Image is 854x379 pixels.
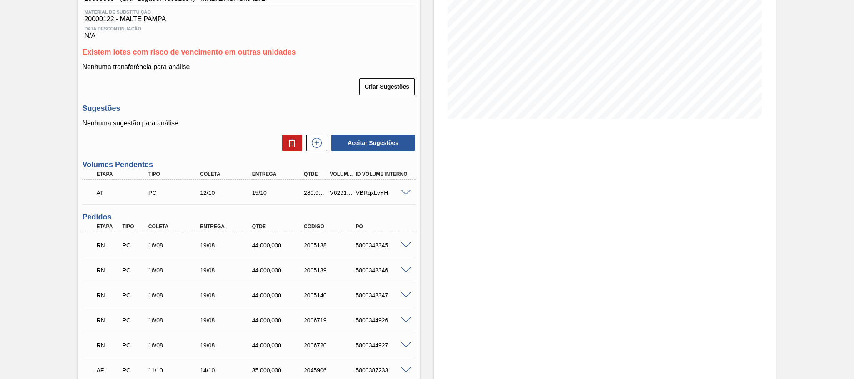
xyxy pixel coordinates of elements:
button: Criar Sugestões [359,78,415,95]
div: Em Renegociação [94,286,121,304]
span: Existem lotes com risco de vencimento em outras unidades [82,48,296,56]
p: RN [96,292,119,299]
h3: Volumes Pendentes [82,160,416,169]
div: 16/08/2025 [146,292,205,299]
div: 11/10/2025 [146,367,205,374]
div: 5800343347 [354,292,412,299]
div: 16/08/2025 [146,342,205,349]
div: 19/08/2025 [198,342,256,349]
div: Aceitar Sugestões [327,134,416,152]
div: 5800343345 [354,242,412,249]
div: 35.000,000 [250,367,308,374]
div: Em Renegociação [94,311,121,329]
div: Entrega [198,224,256,229]
p: AT [96,189,150,196]
div: 5800387233 [354,367,412,374]
div: Aguardando Informações de Transporte [94,184,153,202]
div: Tipo [146,171,205,177]
div: Pedido de Compra [120,292,148,299]
div: 2045906 [302,367,360,374]
div: 2005139 [302,267,360,274]
div: Tipo [120,224,148,229]
div: 16/08/2025 [146,267,205,274]
div: Pedido de Compra [120,267,148,274]
div: 5800344926 [354,317,412,324]
div: Criar Sugestões [360,77,416,96]
div: Etapa [94,224,121,229]
div: Pedido de Compra [120,317,148,324]
p: RN [96,317,119,324]
div: 15/10/2025 [250,189,308,196]
button: Aceitar Sugestões [331,135,415,151]
div: 19/08/2025 [198,267,256,274]
div: 19/08/2025 [198,242,256,249]
div: Em Renegociação [94,261,121,279]
p: AF [96,367,119,374]
div: Código [302,224,360,229]
div: Nova sugestão [302,135,327,151]
div: 44.000,000 [250,342,308,349]
div: 2006720 [302,342,360,349]
div: Entrega [250,171,308,177]
h3: Pedidos [82,213,416,222]
div: Volume Portal [328,171,355,177]
div: 5800344927 [354,342,412,349]
div: 19/08/2025 [198,317,256,324]
span: Material de Substituição [84,10,413,15]
div: 19/08/2025 [198,292,256,299]
div: 44.000,000 [250,292,308,299]
div: 5800343346 [354,267,412,274]
p: RN [96,242,119,249]
div: Em Renegociação [94,236,121,254]
div: N/A [82,23,416,40]
div: 280.000,000 [302,189,329,196]
div: Qtde [250,224,308,229]
p: RN [96,342,119,349]
h3: Sugestões [82,104,416,113]
div: 2005140 [302,292,360,299]
p: RN [96,267,119,274]
div: Qtde [302,171,329,177]
div: 12/10/2025 [198,189,256,196]
div: 44.000,000 [250,267,308,274]
div: 44.000,000 [250,242,308,249]
div: Etapa [94,171,153,177]
p: Nenhuma sugestão para análise [82,120,416,127]
div: Pedido de Compra [120,367,148,374]
div: Pedido de Compra [120,342,148,349]
div: Coleta [198,171,256,177]
div: 16/08/2025 [146,317,205,324]
div: 16/08/2025 [146,242,205,249]
div: V629103 [328,189,355,196]
div: Excluir Sugestões [278,135,302,151]
div: Pedido de Compra [120,242,148,249]
div: 14/10/2025 [198,367,256,374]
div: Id Volume Interno [354,171,412,177]
div: Coleta [146,224,205,229]
span: Data Descontinuação [84,26,413,31]
span: 20000122 - MALTE PAMPA [84,15,413,23]
div: Em Renegociação [94,336,121,354]
div: PO [354,224,412,229]
div: VBRqxLvYH [354,189,412,196]
div: 44.000,000 [250,317,308,324]
div: Pedido de Compra [146,189,205,196]
p: Nenhuma transferência para análise [82,63,416,71]
div: 2005138 [302,242,360,249]
div: 2006719 [302,317,360,324]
